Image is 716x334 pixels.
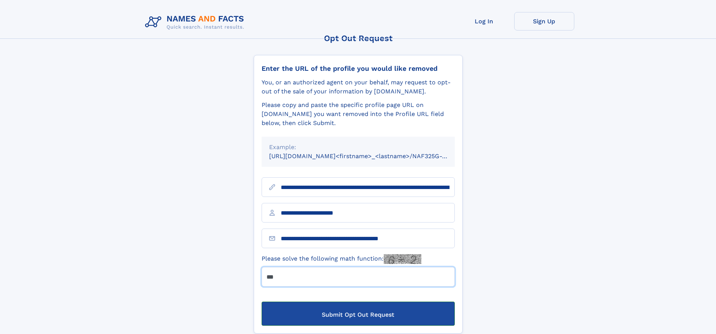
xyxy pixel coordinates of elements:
small: [URL][DOMAIN_NAME]<firstname>_<lastname>/NAF325G-xxxxxxxx [269,153,469,160]
img: Logo Names and Facts [142,12,250,32]
label: Please solve the following math function: [262,254,421,264]
div: Example: [269,143,447,152]
button: Submit Opt Out Request [262,302,455,326]
a: Sign Up [514,12,574,31]
div: Enter the URL of the profile you would like removed [262,64,455,73]
div: Please copy and paste the specific profile page URL on [DOMAIN_NAME] you want removed into the Pr... [262,101,455,128]
a: Log In [454,12,514,31]
div: You, or an authorized agent on your behalf, may request to opt-out of the sale of your informatio... [262,78,455,96]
